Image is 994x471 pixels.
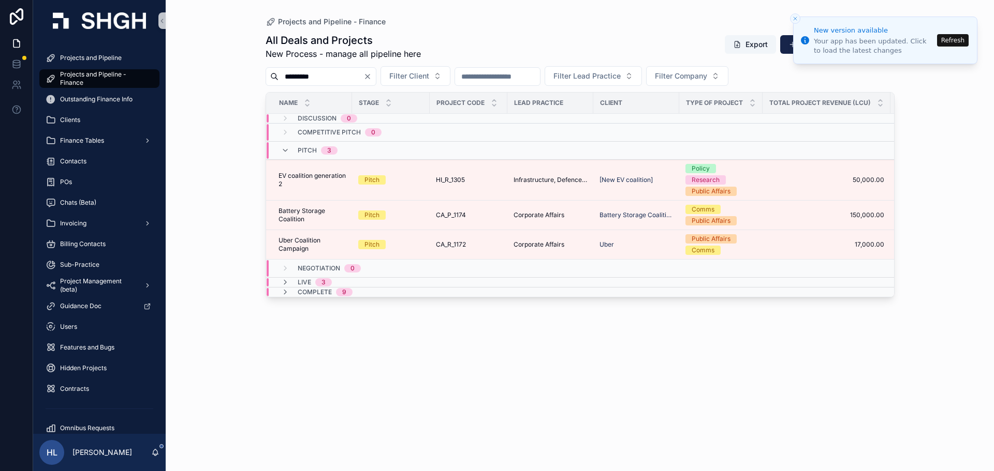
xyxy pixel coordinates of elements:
[514,240,564,249] span: Corporate Affairs
[692,187,730,196] div: Public Affairs
[72,447,132,458] p: [PERSON_NAME]
[769,211,884,219] a: 150,000.00
[436,211,501,219] a: CA_P_1174
[769,240,884,249] a: 17,000.00
[685,205,756,225] a: CommsPublic Affairs
[53,12,146,29] img: App logo
[514,211,587,219] a: Corporate Affairs
[60,136,104,145] span: Finance Tables
[692,164,710,173] div: Policy
[60,343,114,352] span: Features and Bugs
[553,71,621,81] span: Filter Lead Practice
[358,240,423,249] a: Pitch
[60,178,72,186] span: POs
[60,385,89,393] span: Contracts
[39,379,159,398] a: Contracts
[279,172,346,188] a: EV coalition generation 2
[685,164,756,196] a: PolicyResearchPublic Affairs
[347,114,351,123] div: 0
[342,288,346,296] div: 9
[298,128,361,136] span: Competitive Pitch
[364,240,379,249] div: Pitch
[364,175,379,185] div: Pitch
[358,210,423,220] a: Pitch
[39,193,159,212] a: Chats (Beta)
[646,66,728,86] button: Select Button
[39,173,159,191] a: POs
[600,99,622,107] span: Client
[298,278,311,286] span: Live
[327,146,331,155] div: 3
[298,264,340,272] span: Negotiation
[39,214,159,233] a: Invoicing
[39,419,159,437] a: Omnibus Requests
[266,48,421,60] span: New Process - manage all pipeline here
[279,207,346,223] a: Battery Storage Coalition
[371,128,375,136] div: 0
[814,37,934,55] div: Your app has been updated. Click to load the latest changes
[60,54,122,62] span: Projects and Pipeline
[60,323,77,331] span: Users
[692,234,730,244] div: Public Affairs
[298,288,332,296] span: Complete
[692,246,714,255] div: Comms
[60,199,96,207] span: Chats (Beta)
[389,71,429,81] span: Filter Client
[60,70,149,87] span: Projects and Pipeline - Finance
[39,276,159,295] a: Project Management (beta)
[600,211,673,219] a: Battery Storage Coalition
[39,49,159,67] a: Projects and Pipeline
[514,176,587,184] a: Infrastructure, Defence, Industrial, Transport
[686,99,743,107] span: Type of Project
[60,95,133,103] span: Outstanding Finance Info
[60,424,114,432] span: Omnibus Requests
[436,211,466,219] span: CA_P_1174
[39,131,159,150] a: Finance Tables
[363,72,376,81] button: Clear
[358,175,423,185] a: Pitch
[685,234,756,255] a: Public AffairsComms
[359,99,379,107] span: Stage
[769,99,871,107] span: Total Project Revenue (LCU)
[279,99,298,107] span: Name
[298,114,337,123] span: Discussion
[279,236,346,253] a: Uber Coalition Campaign
[600,240,673,249] a: Uber
[39,69,159,88] a: Projects and Pipeline - Finance
[436,176,501,184] a: HI_R_1305
[600,176,673,184] a: [New EV coalition]
[266,17,386,27] a: Projects and Pipeline - Finance
[60,302,101,310] span: Guidance Doc
[769,176,884,184] span: 50,000.00
[364,210,379,220] div: Pitch
[545,66,642,86] button: Select Button
[600,176,653,184] a: [New EV coalition]
[692,175,720,185] div: Research
[937,34,969,47] button: Refresh
[33,41,166,434] div: scrollable content
[60,219,86,227] span: Invoicing
[298,146,317,155] span: Pitch
[655,71,707,81] span: Filter Company
[60,277,136,294] span: Project Management (beta)
[814,25,934,36] div: New version available
[60,240,106,248] span: Billing Contacts
[692,205,714,214] div: Comms
[39,359,159,377] a: Hidden Projects
[436,176,465,184] span: HI_R_1305
[266,33,421,48] h1: All Deals and Projects
[514,211,564,219] span: Corporate Affairs
[514,99,563,107] span: Lead Practice
[600,240,614,249] a: Uber
[350,264,355,272] div: 0
[39,235,159,253] a: Billing Contacts
[39,111,159,129] a: Clients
